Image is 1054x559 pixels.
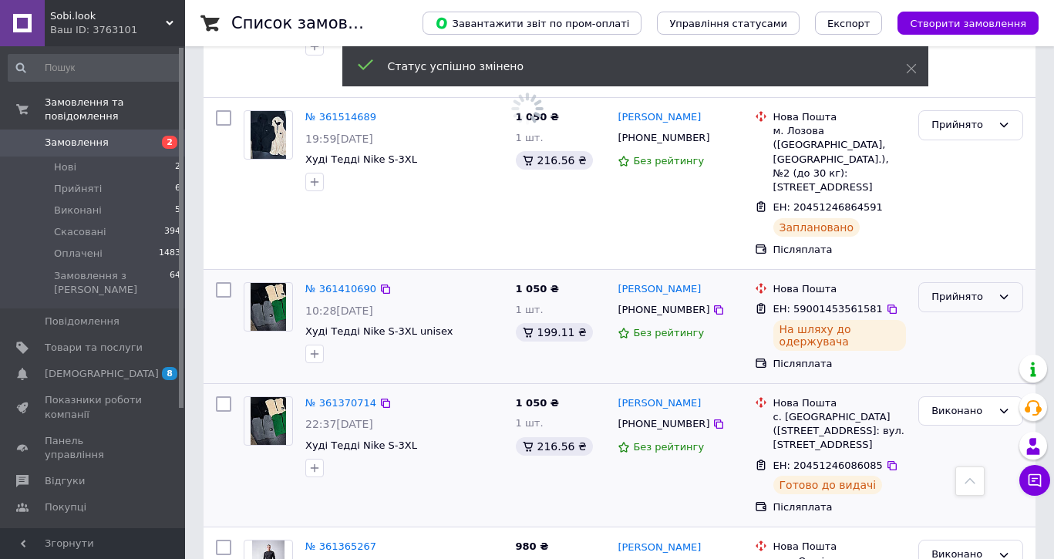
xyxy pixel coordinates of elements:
[516,397,559,409] span: 1 050 ₴
[773,476,883,494] div: Готово до видачі
[54,269,170,297] span: Замовлення з [PERSON_NAME]
[516,437,593,456] div: 216.56 ₴
[45,474,85,488] span: Відгуки
[54,160,76,174] span: Нові
[931,403,992,419] div: Виконано
[54,225,106,239] span: Скасовані
[175,160,180,174] span: 2
[54,204,102,217] span: Виконані
[305,325,453,337] a: Худі Тедді Nike S-3XL unisex
[633,327,704,338] span: Без рейтингу
[170,269,180,297] span: 64
[45,500,86,514] span: Покупці
[162,367,177,380] span: 8
[50,9,166,23] span: Sobi.look
[897,12,1039,35] button: Створити замовлення
[244,396,293,446] a: Фото товару
[305,540,376,552] a: № 361365267
[773,303,883,315] span: ЕН: 59001453561581
[54,182,102,196] span: Прийняті
[159,247,180,261] span: 1483
[633,441,704,453] span: Без рейтингу
[773,410,907,453] div: с. [GEOGRAPHIC_DATA] ([STREET_ADDRESS]: вул. [STREET_ADDRESS]
[45,96,185,123] span: Замовлення та повідомлення
[45,367,159,381] span: [DEMOGRAPHIC_DATA]
[305,305,373,317] span: 10:28[DATE]
[618,396,701,411] a: [PERSON_NAME]
[305,153,417,165] a: Худі Тедді Nike S-3XL
[516,540,549,552] span: 980 ₴
[773,201,883,213] span: ЕН: 20451246864591
[231,14,388,32] h1: Список замовлень
[773,500,907,514] div: Післяплата
[1019,465,1050,496] button: Чат з покупцем
[931,289,992,305] div: Прийнято
[516,132,544,143] span: 1 шт.
[305,111,376,123] a: № 361514689
[773,396,907,410] div: Нова Пошта
[773,124,907,194] div: м. Лозова ([GEOGRAPHIC_DATA], [GEOGRAPHIC_DATA].), №2 (до 30 кг): [STREET_ADDRESS]
[815,12,883,35] button: Експорт
[45,393,143,421] span: Показники роботи компанії
[8,54,182,82] input: Пошук
[882,17,1039,29] a: Створити замовлення
[45,434,143,462] span: Панель управління
[164,225,180,239] span: 394
[305,418,373,430] span: 22:37[DATE]
[633,155,704,167] span: Без рейтингу
[305,283,376,295] a: № 361410690
[773,282,907,296] div: Нова Пошта
[175,182,180,196] span: 6
[773,460,883,471] span: ЕН: 20451246086085
[435,16,629,30] span: Завантажити звіт по пром-оплаті
[388,59,867,74] div: Статус успішно змінено
[618,540,701,555] a: [PERSON_NAME]
[516,283,559,295] span: 1 050 ₴
[54,247,103,261] span: Оплачені
[516,151,593,170] div: 216.56 ₴
[516,304,544,315] span: 1 шт.
[50,23,185,37] div: Ваш ID: 3763101
[516,417,544,429] span: 1 шт.
[931,117,992,133] div: Прийнято
[251,283,287,331] img: Фото товару
[305,439,417,451] a: Худі Тедді Nike S-3XL
[244,282,293,332] a: Фото товару
[305,133,373,145] span: 19:59[DATE]
[251,111,287,159] img: Фото товару
[773,218,860,237] div: Заплановано
[618,282,701,297] a: [PERSON_NAME]
[45,527,128,541] span: Каталог ProSale
[175,204,180,217] span: 5
[669,18,787,29] span: Управління статусами
[827,18,870,29] span: Експорт
[773,540,907,554] div: Нова Пошта
[773,357,907,371] div: Післяплата
[773,320,907,351] div: На шляху до одержувача
[251,397,287,445] img: Фото товару
[773,243,907,257] div: Післяплата
[618,110,701,125] a: [PERSON_NAME]
[45,341,143,355] span: Товари та послуги
[423,12,641,35] button: Завантажити звіт по пром-оплаті
[615,414,712,434] div: [PHONE_NUMBER]
[162,136,177,149] span: 2
[615,128,712,148] div: [PHONE_NUMBER]
[244,110,293,160] a: Фото товару
[615,300,712,320] div: [PHONE_NUMBER]
[657,12,800,35] button: Управління статусами
[516,323,593,342] div: 199.11 ₴
[773,110,907,124] div: Нова Пошта
[910,18,1026,29] span: Створити замовлення
[45,136,109,150] span: Замовлення
[305,397,376,409] a: № 361370714
[45,315,120,328] span: Повідомлення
